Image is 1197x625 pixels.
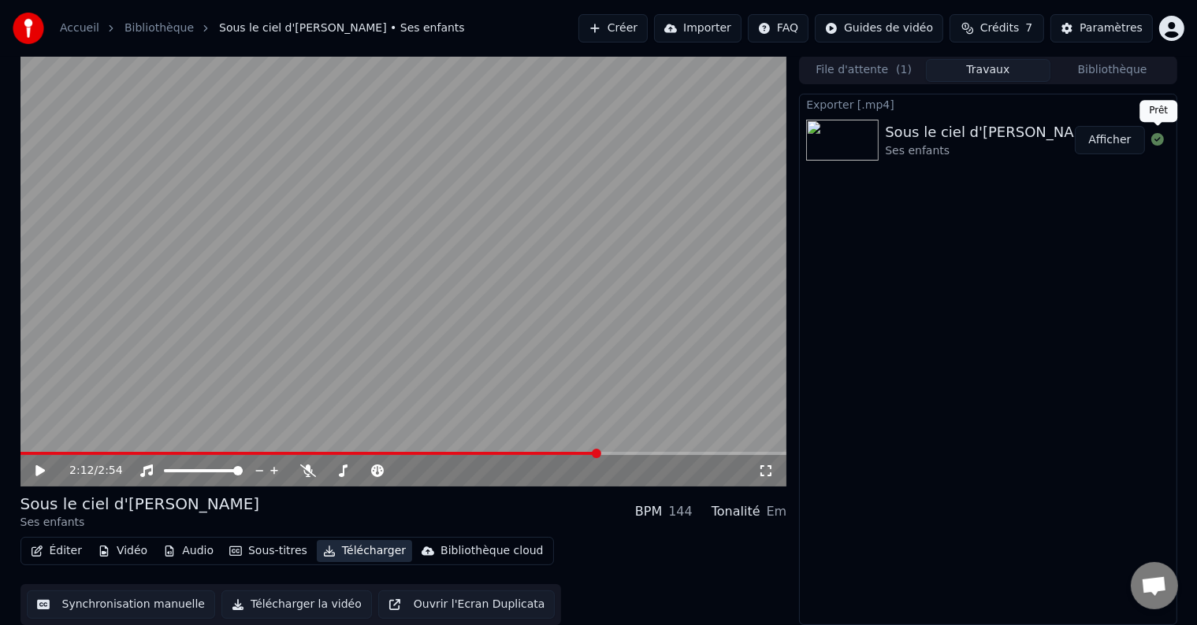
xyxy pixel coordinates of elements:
[926,59,1050,82] button: Travaux
[635,502,662,521] div: BPM
[815,14,943,43] button: Guides de vidéo
[60,20,465,36] nav: breadcrumb
[317,540,412,562] button: Télécharger
[91,540,154,562] button: Vidéo
[1075,126,1144,154] button: Afficher
[98,463,122,479] span: 2:54
[1050,14,1153,43] button: Paramètres
[767,502,787,521] div: Em
[219,20,465,36] span: Sous le ciel d'[PERSON_NAME] • Ses enfants
[578,14,648,43] button: Créer
[223,540,314,562] button: Sous-titres
[1131,562,1178,609] div: Ouvrir le chat
[13,13,44,44] img: youka
[896,62,912,78] span: ( 1 )
[69,463,94,479] span: 2:12
[27,590,216,619] button: Synchronisation manuelle
[20,515,260,531] div: Ses enfants
[378,590,556,619] button: Ouvrir l'Ecran Duplicata
[885,143,1100,159] div: Ses enfants
[980,20,1019,36] span: Crédits
[20,493,260,515] div: Sous le ciel d'[PERSON_NAME]
[157,540,220,562] button: Audio
[748,14,809,43] button: FAQ
[441,543,543,559] div: Bibliothèque cloud
[800,94,1176,113] div: Exporter [.mp4]
[60,20,99,36] a: Accueil
[24,540,88,562] button: Éditer
[950,14,1044,43] button: Crédits7
[1050,59,1175,82] button: Bibliothèque
[801,59,926,82] button: File d'attente
[69,463,107,479] div: /
[654,14,742,43] button: Importer
[1139,100,1177,122] div: Prêt
[668,502,693,521] div: 144
[1080,20,1143,36] div: Paramètres
[221,590,372,619] button: Télécharger la vidéo
[712,502,760,521] div: Tonalité
[885,121,1100,143] div: Sous le ciel d'[PERSON_NAME]
[1025,20,1032,36] span: 7
[125,20,194,36] a: Bibliothèque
